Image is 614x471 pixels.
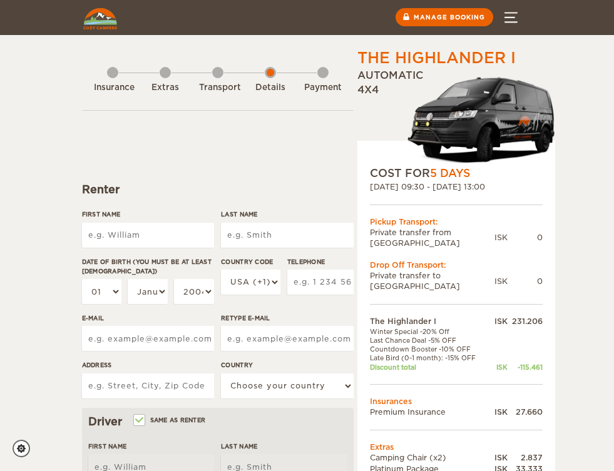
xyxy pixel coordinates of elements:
[221,257,280,266] label: Country Code
[304,82,342,94] div: Payment
[88,442,215,451] label: First Name
[287,270,354,295] input: e.g. 1 234 567 890
[82,313,214,323] label: E-mail
[494,232,508,243] div: ISK
[370,270,494,291] td: Private transfer to [GEOGRAPHIC_DATA]
[370,227,494,248] td: Private transfer from [GEOGRAPHIC_DATA]
[370,327,489,336] td: Winter Special -20% Off
[488,316,507,327] div: ISK
[370,407,489,417] td: Premium Insurance
[407,73,555,166] img: stor-stuttur-old-new-5.png
[221,360,353,370] label: Country
[370,452,489,463] td: Camping Chair (x2)
[221,210,353,219] label: Last Name
[370,353,489,362] td: Late Bird (0-1 month): -15% OFF
[287,257,354,266] label: Telephone
[488,363,507,372] div: ISK
[494,276,508,286] div: ISK
[252,82,289,94] div: Details
[82,223,214,248] input: e.g. William
[508,363,543,372] div: -115.461
[357,69,555,166] div: Automatic 4x4
[370,442,543,452] td: Extras
[82,257,214,276] label: Date of birth (You must be at least [DEMOGRAPHIC_DATA])
[82,360,214,370] label: Address
[357,48,516,69] div: The Highlander I
[221,313,353,323] label: Retype E-mail
[488,407,507,417] div: ISK
[82,210,214,219] label: First Name
[13,440,38,457] a: Cookie settings
[370,316,489,327] td: The Highlander I
[82,182,354,197] div: Renter
[370,363,489,372] td: Discount total
[221,223,353,248] input: e.g. Smith
[88,414,347,429] div: Driver
[396,8,493,26] a: Manage booking
[82,326,214,351] input: e.g. example@example.com
[370,336,489,345] td: Last Chance Deal -5% OFF
[135,414,206,426] label: Same as renter
[488,452,507,463] div: ISK
[135,417,143,425] input: Same as renter
[199,82,237,94] div: Transport
[508,232,543,243] div: 0
[370,345,489,353] td: Countdown Booster -10% OFF
[146,82,184,94] div: Extras
[221,442,347,451] label: Last Name
[94,82,131,94] div: Insurance
[221,326,353,351] input: e.g. example@example.com
[508,407,543,417] div: 27.660
[370,181,543,192] div: [DATE] 09:30 - [DATE] 13:00
[508,276,543,286] div: 0
[508,452,543,463] div: 2.837
[508,316,543,327] div: 231.206
[370,166,543,181] div: COST FOR
[370,260,543,270] div: Drop Off Transport:
[370,396,543,407] td: Insurances
[430,167,470,180] span: 5 Days
[82,373,214,398] input: e.g. Street, City, Zip Code
[83,8,117,29] img: Cozy Campers
[370,216,543,227] div: Pickup Transport:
